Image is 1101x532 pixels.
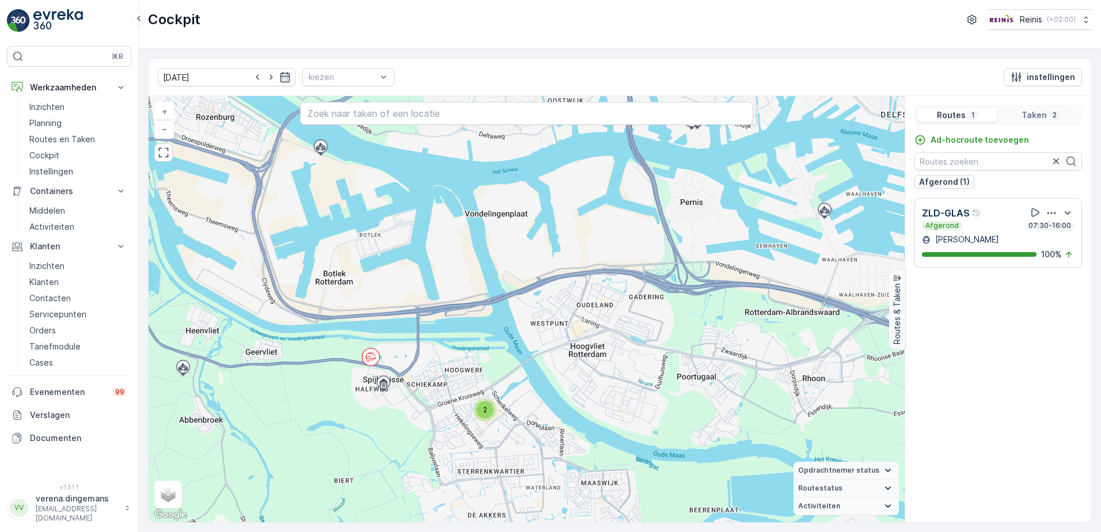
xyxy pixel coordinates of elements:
p: instellingen [1027,71,1075,83]
button: Reinis(+02:00) [988,9,1092,30]
a: Evenementen99 [7,381,131,404]
a: Instellingen [25,164,131,180]
span: − [162,124,168,134]
summary: Activiteiten [794,497,899,515]
a: Activiteiten [25,219,131,235]
a: Documenten [7,427,131,450]
p: Werkzaamheden [30,82,108,93]
img: Google [151,507,189,522]
a: Routes en Taken [25,131,131,147]
p: Routes & Taken [891,283,903,344]
a: Layers [155,482,181,507]
p: Reinis [1020,14,1042,25]
p: Taken [1022,109,1047,121]
p: Afgerond (1) [919,176,970,188]
span: Routestatus [798,484,842,493]
div: 2 [473,398,496,421]
p: Planning [29,117,62,129]
p: Routes en Taken [29,134,95,145]
p: 100 % [1041,249,1062,260]
button: Afgerond (1) [914,175,974,189]
p: Tariefmodule [29,341,81,352]
p: Contacten [29,292,71,304]
p: Afgerond [924,221,960,230]
p: Klanten [30,241,108,252]
p: Cases [29,357,53,368]
a: Dit gebied openen in Google Maps (er wordt een nieuw venster geopend) [151,507,189,522]
p: Servicepunten [29,309,86,320]
p: Documenten [30,432,127,444]
p: Instellingen [29,166,73,177]
p: Middelen [29,205,65,216]
p: 07:30-16:00 [1027,221,1072,230]
p: 99 [115,387,124,397]
a: Cockpit [25,147,131,164]
p: Cockpit [29,150,59,161]
input: Zoek naar taken of een locatie [300,102,754,125]
p: Inzichten [29,101,64,113]
a: Inzichten [25,258,131,274]
p: verena.dingemans [36,493,119,504]
div: help tooltippictogram [972,208,981,218]
p: Klanten [29,276,59,288]
p: Inzichten [29,260,64,272]
span: Opdrachtnemer status [798,466,879,475]
a: Middelen [25,203,131,219]
p: ( +02:00 ) [1047,15,1076,24]
p: Ad-hocroute toevoegen [931,134,1029,146]
summary: Opdrachtnemer status [794,462,899,480]
p: 1 [970,111,976,120]
p: Containers [30,185,108,197]
button: instellingen [1004,68,1082,86]
p: Orders [29,325,56,336]
a: In zoomen [155,103,173,120]
span: 2 [483,405,487,414]
a: Klanten [25,274,131,290]
a: Servicepunten [25,306,131,322]
a: Uitzoomen [155,120,173,138]
a: Orders [25,322,131,339]
div: VV [10,499,28,517]
span: v 1.51.1 [7,484,131,491]
p: ⌘B [112,52,123,61]
p: Routes [937,109,966,121]
p: [EMAIL_ADDRESS][DOMAIN_NAME] [36,504,119,523]
button: Werkzaamheden [7,76,131,99]
summary: Routestatus [794,480,899,497]
button: Klanten [7,235,131,258]
button: Containers [7,180,131,203]
a: Ad-hocroute toevoegen [914,134,1029,146]
a: Planning [25,115,131,131]
button: VVverena.dingemans[EMAIL_ADDRESS][DOMAIN_NAME] [7,493,131,523]
p: Activiteiten [29,221,74,233]
img: logo_light-DOdMpM7g.png [33,9,83,32]
span: Activiteiten [798,501,840,511]
img: Reinis-Logo-Vrijstaand_Tekengebied-1-copy2_aBO4n7j.png [988,13,1015,26]
span: + [162,107,167,116]
p: 2 [1051,111,1058,120]
p: [PERSON_NAME] [933,234,999,245]
a: Verslagen [7,404,131,427]
a: Contacten [25,290,131,306]
a: Cases [25,355,131,371]
p: kiezen [309,71,377,83]
a: Inzichten [25,99,131,115]
a: Tariefmodule [25,339,131,355]
p: Cockpit [148,10,200,29]
input: dd/mm/yyyy [158,68,295,86]
img: logo [7,9,30,32]
p: Verslagen [30,409,127,421]
p: Evenementen [30,386,106,398]
p: ZLD-GLAS [922,206,970,220]
input: Routes zoeken [914,152,1082,170]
